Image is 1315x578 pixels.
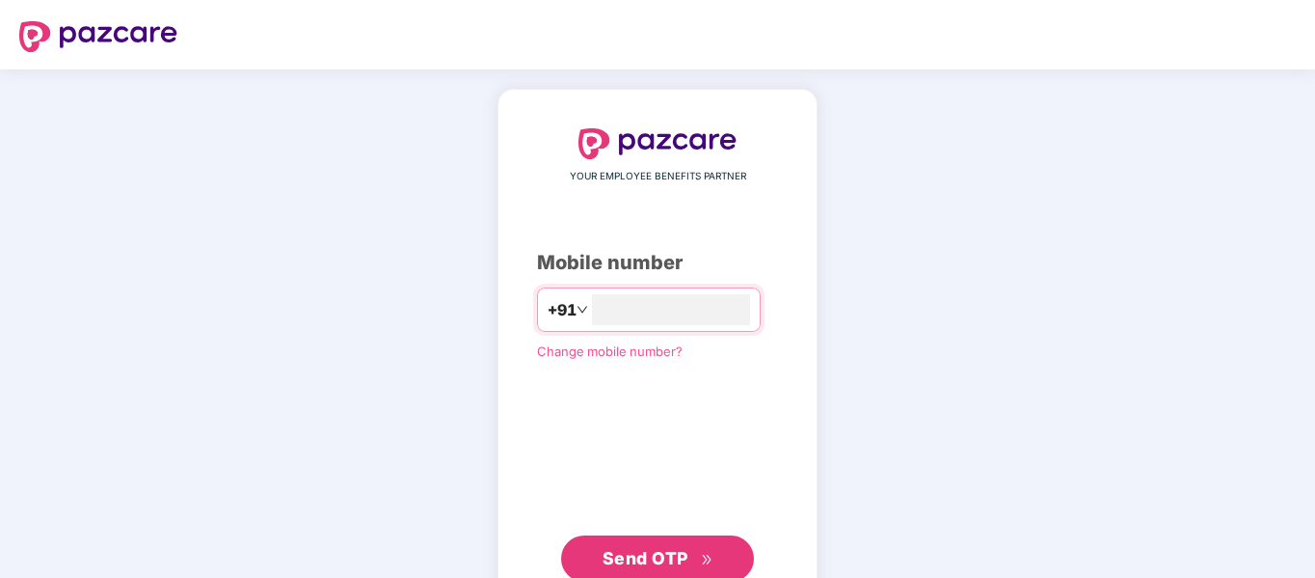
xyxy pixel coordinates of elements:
[570,169,746,184] span: YOUR EMPLOYEE BENEFITS PARTNER
[537,344,683,359] a: Change mobile number?
[537,248,778,278] div: Mobile number
[548,298,577,322] span: +91
[603,548,688,568] span: Send OTP
[19,21,177,52] img: logo
[577,304,588,316] span: down
[578,128,737,159] img: logo
[701,554,713,566] span: double-right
